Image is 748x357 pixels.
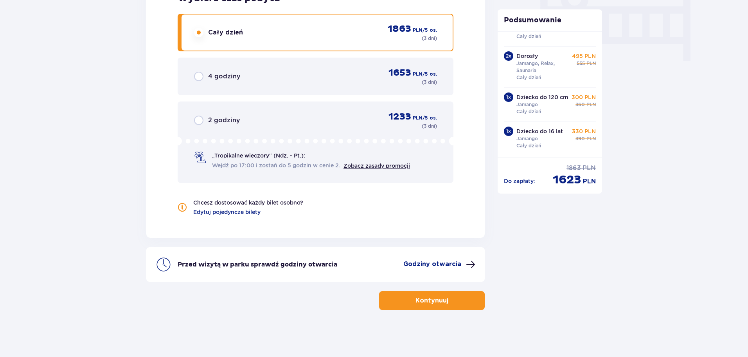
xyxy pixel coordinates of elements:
p: 300 PLN [572,93,596,101]
p: Przed wizytą w parku sprawdź godziny otwarcia [178,260,337,269]
p: / 5 os. [423,27,437,34]
p: 1233 [388,111,411,123]
p: 495 PLN [572,52,596,60]
a: Edytuj pojedyncze bilety [193,208,261,216]
p: Jamango, Relax, Saunaria [516,60,570,74]
p: Dorosły [516,52,538,60]
p: Dziecko do 16 lat [516,127,563,135]
p: ( 3 dni ) [422,123,437,130]
p: Godziny otwarcia [403,260,461,268]
p: 390 [575,135,585,142]
button: Kontynuuj [379,291,485,310]
p: Jamango [516,101,538,108]
p: Chcesz dostosować każdy bilet osobno? [193,199,303,207]
p: PLN [413,114,423,121]
img: clock icon [156,257,171,272]
p: PLN [583,177,596,186]
p: Do zapłaty : [504,177,535,185]
p: PLN [413,71,423,78]
button: Godziny otwarcia [403,260,475,269]
p: PLN [586,60,596,67]
p: Cały dzień [516,74,541,81]
p: Cały dzień [516,33,541,40]
div: 2 x [504,51,513,61]
p: 4 godziny [208,72,240,81]
p: ( 3 dni ) [422,79,437,86]
p: 330 PLN [572,127,596,135]
p: ( 3 dni ) [422,35,437,42]
p: 1863 [388,23,411,35]
p: 555 [577,60,585,67]
p: Dziecko do 120 cm [516,93,568,101]
p: „Tropikalne wieczory" (Ndz. - Pt.): [212,152,305,159]
p: 360 [575,101,585,108]
p: Jamango [516,135,538,142]
p: / 5 os. [423,114,437,121]
p: Kontynuuj [415,296,448,305]
p: PLN [586,101,596,108]
div: 1 x [504,92,513,102]
p: 1623 [553,172,581,187]
p: 2 godziny [208,116,240,125]
p: PLN [413,27,423,34]
p: Cały dzień [516,142,541,149]
p: 1653 [388,67,411,79]
p: Podsumowanie [498,16,602,25]
a: Zobacz zasady promocji [343,163,410,169]
p: Cały dzień [208,28,243,37]
span: Wejdź po 17:00 i zostań do 5 godzin w cenie 2. [212,161,340,169]
p: 1863 [566,164,581,172]
p: PLN [586,135,596,142]
p: Cały dzień [516,108,541,115]
div: 1 x [504,127,513,136]
p: / 5 os. [423,71,437,78]
p: PLN [583,164,596,172]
